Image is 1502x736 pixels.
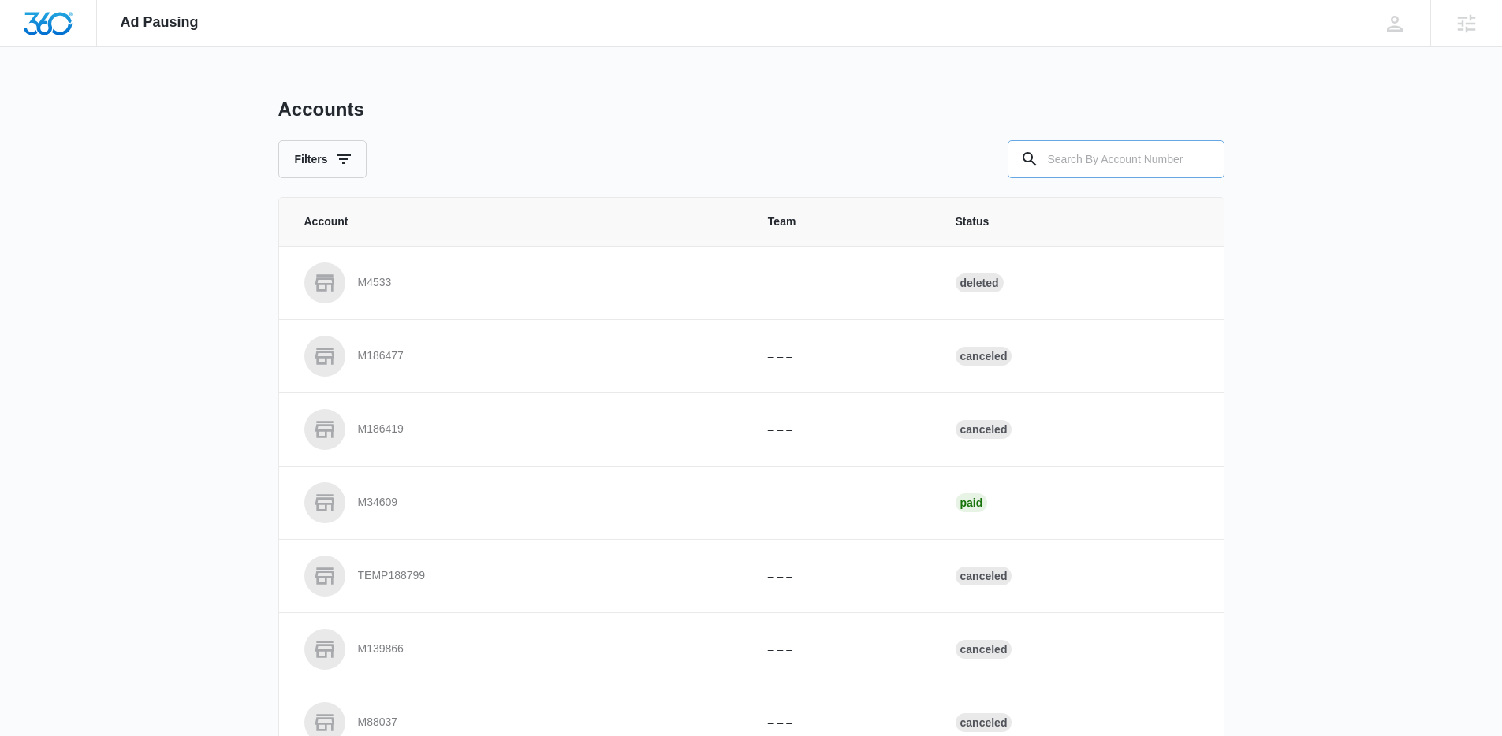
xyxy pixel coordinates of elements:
a: M4533 [304,262,730,303]
p: – – – [768,275,918,292]
a: TEMP188799 [304,556,730,597]
div: Canceled [956,420,1012,439]
p: M34609 [358,495,398,511]
p: M139866 [358,641,404,657]
h1: Accounts [278,98,364,121]
div: Canceled [956,347,1012,366]
p: – – – [768,715,918,731]
div: Paid [956,493,988,512]
p: – – – [768,568,918,585]
div: Canceled [956,713,1012,732]
div: Deleted [956,273,1004,292]
p: M88037 [358,715,398,730]
p: M4533 [358,275,392,291]
a: M186419 [304,409,730,450]
p: M186477 [358,348,404,364]
span: Account [304,214,730,230]
div: Canceled [956,640,1012,659]
p: – – – [768,422,918,438]
p: – – – [768,641,918,658]
p: TEMP188799 [358,568,426,584]
a: M34609 [304,482,730,523]
span: Status [956,214,1198,230]
span: Ad Pausing [121,14,199,31]
p: – – – [768,348,918,365]
a: M186477 [304,336,730,377]
button: Filters [278,140,367,178]
span: Team [768,214,918,230]
p: – – – [768,495,918,511]
div: Canceled [956,567,1012,585]
p: M186419 [358,422,404,437]
a: M139866 [304,629,730,670]
input: Search By Account Number [1008,140,1224,178]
